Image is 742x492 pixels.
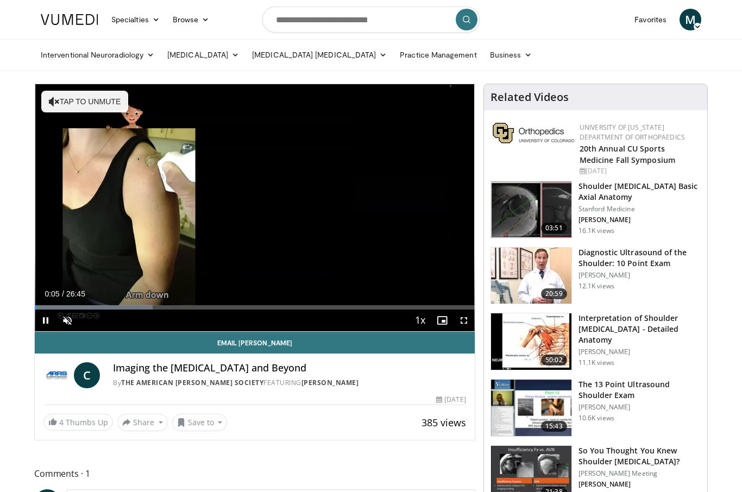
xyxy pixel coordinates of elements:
span: 26:45 [66,289,85,298]
button: Save to [172,414,228,431]
a: Email [PERSON_NAME] [35,332,475,354]
p: [PERSON_NAME] [578,216,701,224]
div: Progress Bar [35,305,475,310]
a: Specialties [105,9,166,30]
button: Share [117,414,168,431]
button: Playback Rate [410,310,431,331]
h3: The 13 Point Ultrasound Shoulder Exam [578,379,701,401]
span: 20:59 [541,288,567,299]
p: [PERSON_NAME] [578,403,701,412]
span: 03:51 [541,223,567,234]
h4: Imaging the [MEDICAL_DATA] and Beyond [113,362,466,374]
a: 15:43 The 13 Point Ultrasound Shoulder Exam [PERSON_NAME] 10.6K views [491,379,701,437]
h3: So You Thought You Knew Shoulder [MEDICAL_DATA]? [578,445,701,467]
a: Business [483,44,539,66]
button: Tap to unmute [41,91,128,112]
p: [PERSON_NAME] [578,480,701,489]
video-js: Video Player [35,84,475,332]
a: [PERSON_NAME] [301,378,359,387]
span: 385 views [422,416,466,429]
a: 4 Thumbs Up [43,414,113,431]
a: 50:02 Interpretation of Shoulder [MEDICAL_DATA] - Detailed Anatomy [PERSON_NAME] 11.1K views [491,313,701,370]
p: 16.1K views [578,226,614,235]
h3: Diagnostic Ultrasound of the Shoulder: 10 Point Exam [578,247,701,269]
h4: Related Videos [491,91,569,104]
img: 2e2aae31-c28f-4877-acf1-fe75dd611276.150x105_q85_crop-smart_upscale.jpg [491,248,571,304]
a: The American [PERSON_NAME] Society [121,378,263,387]
span: / [62,289,64,298]
button: Enable picture-in-picture mode [431,310,453,331]
button: Pause [35,310,56,331]
a: [MEDICAL_DATA] [MEDICAL_DATA] [246,44,393,66]
p: [PERSON_NAME] Meeting [578,469,701,478]
a: M [680,9,701,30]
a: University of [US_STATE] Department of Orthopaedics [580,123,685,142]
a: [MEDICAL_DATA] [161,44,246,66]
a: Browse [166,9,216,30]
a: Interventional Neuroradiology [34,44,161,66]
img: 355603a8-37da-49b6-856f-e00d7e9307d3.png.150x105_q85_autocrop_double_scale_upscale_version-0.2.png [493,123,574,143]
div: [DATE] [436,395,466,405]
img: VuMedi Logo [41,14,98,25]
img: The American Roentgen Ray Society [43,362,70,388]
span: 15:43 [541,421,567,432]
p: 12.1K views [578,282,614,291]
a: Favorites [628,9,673,30]
span: 0:05 [45,289,59,298]
h3: Shoulder [MEDICAL_DATA] Basic Axial Anatomy [578,181,701,203]
h3: Interpretation of Shoulder [MEDICAL_DATA] - Detailed Anatomy [578,313,701,345]
a: 03:51 Shoulder [MEDICAL_DATA] Basic Axial Anatomy Stanford Medicine [PERSON_NAME] 16.1K views [491,181,701,238]
p: Stanford Medicine [578,205,701,213]
img: 843da3bf-65ba-4ef1-b378-e6073ff3724a.150x105_q85_crop-smart_upscale.jpg [491,181,571,238]
p: 11.1K views [578,358,614,367]
p: [PERSON_NAME] [578,271,701,280]
button: Unmute [56,310,78,331]
p: 10.6K views [578,414,614,422]
button: Fullscreen [453,310,475,331]
div: By FEATURING [113,378,466,388]
span: 4 [59,417,64,427]
a: Practice Management [393,44,483,66]
img: 7b323ec8-d3a2-4ab0-9251-f78bf6f4eb32.150x105_q85_crop-smart_upscale.jpg [491,380,571,436]
input: Search topics, interventions [262,7,480,33]
p: [PERSON_NAME] [578,348,701,356]
span: 50:02 [541,355,567,365]
span: Comments 1 [34,466,475,481]
a: 20:59 Diagnostic Ultrasound of the Shoulder: 10 Point Exam [PERSON_NAME] 12.1K views [491,247,701,305]
a: C [74,362,100,388]
a: 20th Annual CU Sports Medicine Fall Symposium [580,143,675,165]
div: [DATE] [580,166,699,176]
img: b344877d-e8e2-41e4-9927-e77118ec7d9d.150x105_q85_crop-smart_upscale.jpg [491,313,571,370]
